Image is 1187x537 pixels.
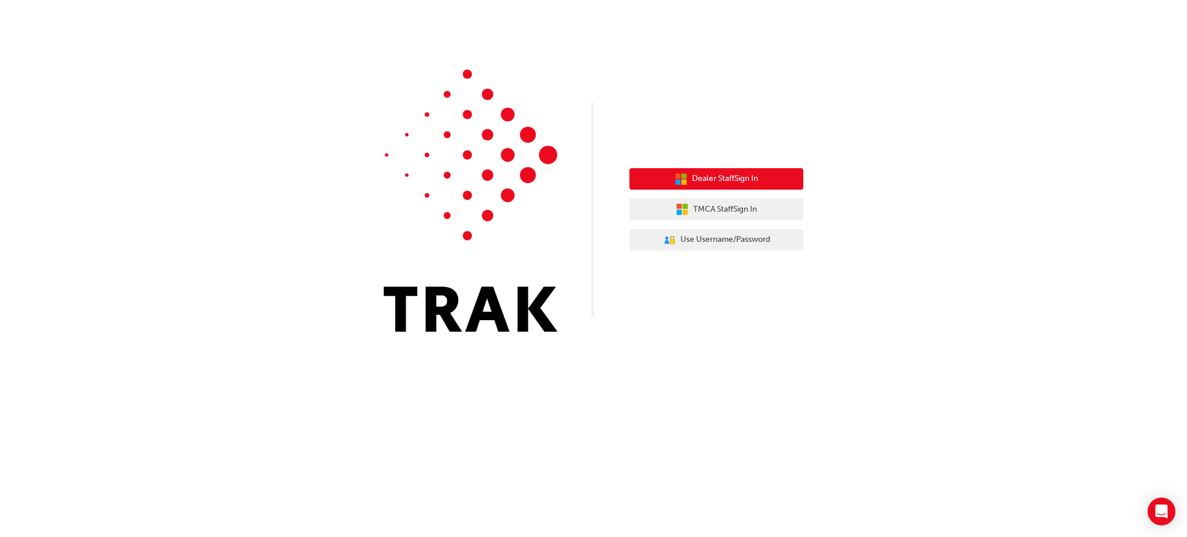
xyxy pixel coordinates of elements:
[692,172,758,186] span: Dealer Staff Sign In
[629,229,803,251] button: Use Username/Password
[384,70,558,332] img: Trak
[1148,498,1175,525] div: Open Intercom Messenger
[680,233,770,246] span: Use Username/Password
[629,198,803,220] button: TMCA StaffSign In
[693,203,757,216] span: TMCA Staff Sign In
[629,168,803,190] button: Dealer StaffSign In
